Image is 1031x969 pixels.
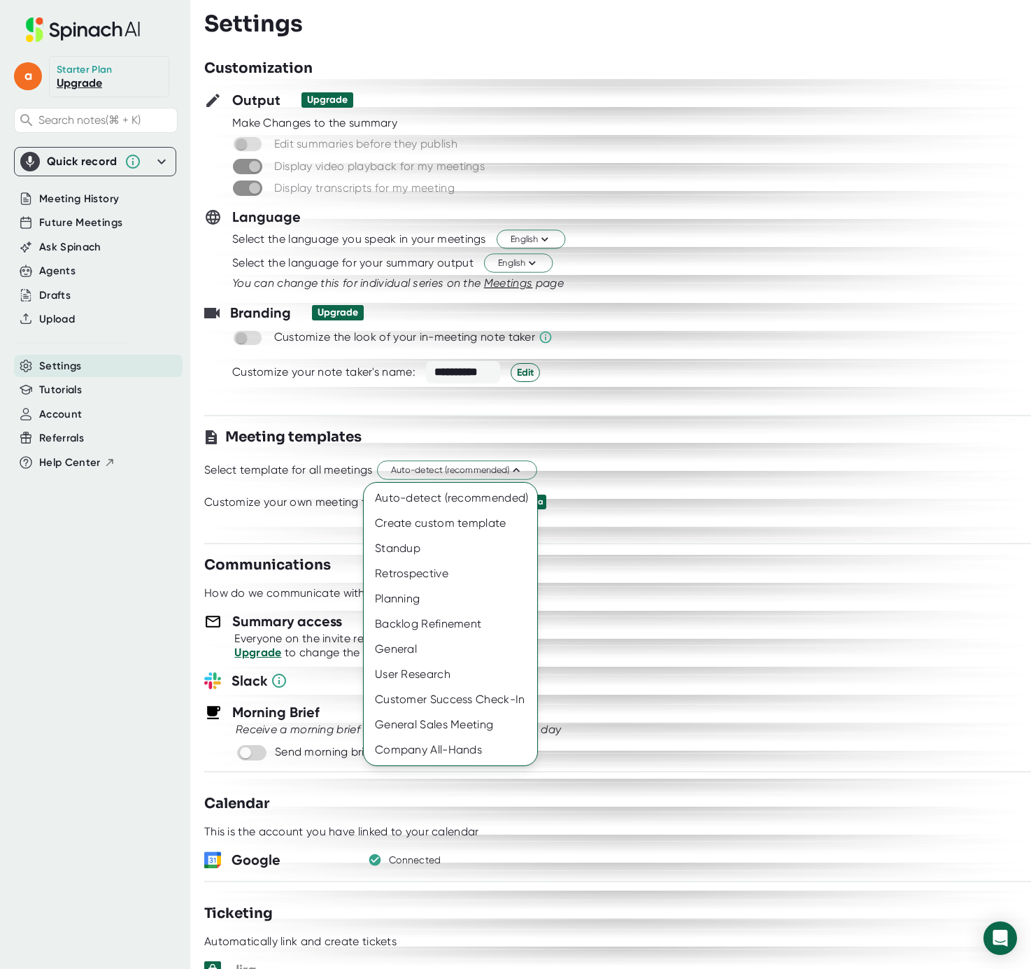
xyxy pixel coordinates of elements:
[364,611,537,637] div: Backlog Refinement
[364,511,537,536] div: Create custom template
[364,737,537,763] div: Company All-Hands
[364,637,537,662] div: General
[364,687,537,712] div: Customer Success Check-In
[364,662,537,687] div: User Research
[364,536,537,561] div: Standup
[364,712,537,737] div: General Sales Meeting
[364,486,537,511] div: Auto-detect (recommended)
[983,921,1017,955] div: Open Intercom Messenger
[364,586,537,611] div: Planning
[364,561,537,586] div: Retrospective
